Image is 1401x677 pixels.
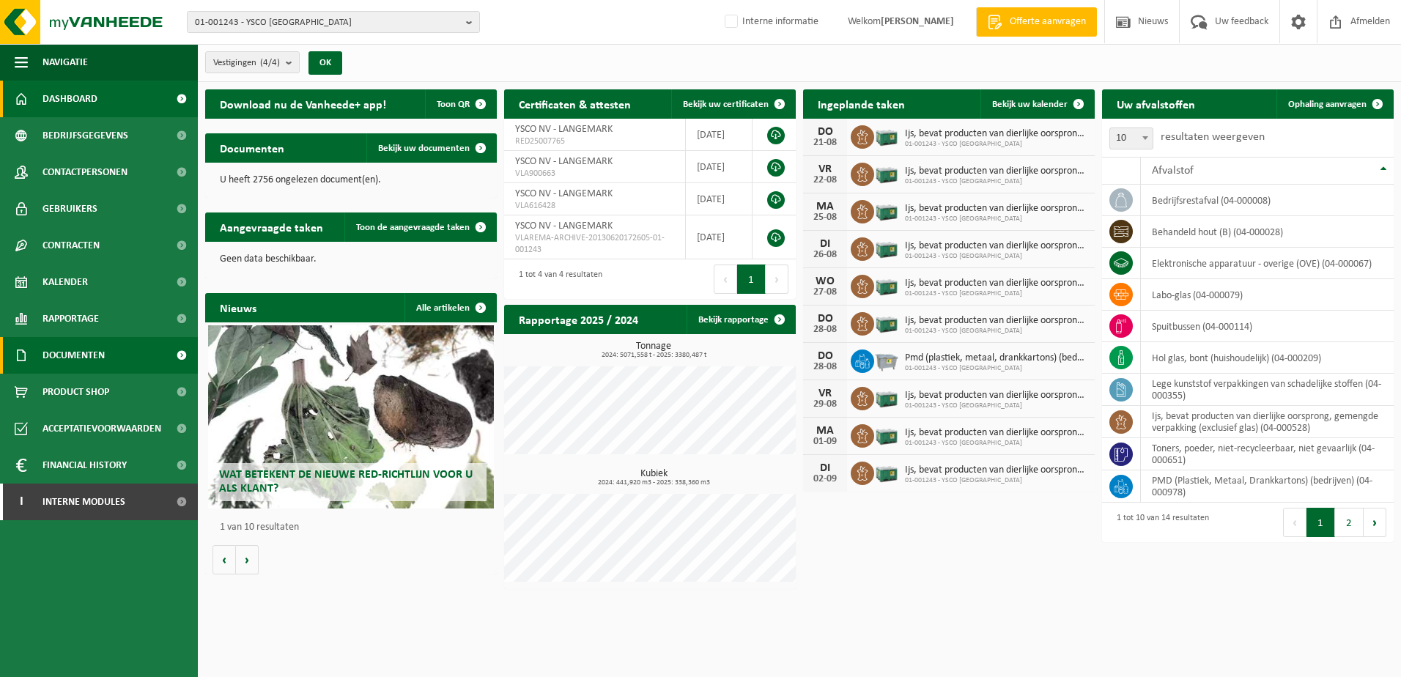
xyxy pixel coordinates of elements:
[905,215,1087,223] span: 01-001243 - YSCO [GEOGRAPHIC_DATA]
[686,119,753,151] td: [DATE]
[42,484,125,520] span: Interne modules
[810,425,840,437] div: MA
[905,390,1087,402] span: Ijs, bevat producten van dierlijke oorsprong, gemengde verpakking (exclusief gla...
[42,447,127,484] span: Financial History
[905,140,1087,149] span: 01-001243 - YSCO [GEOGRAPHIC_DATA]
[1283,508,1306,537] button: Previous
[1102,89,1210,118] h2: Uw afvalstoffen
[187,11,480,33] button: 01-001243 - YSCO [GEOGRAPHIC_DATA]
[714,264,737,294] button: Previous
[980,89,1093,119] a: Bekijk uw kalender
[722,11,818,33] label: Interne informatie
[42,410,161,447] span: Acceptatievoorwaarden
[344,212,495,242] a: Toon de aangevraagde taken
[905,203,1087,215] span: Ijs, bevat producten van dierlijke oorsprong, gemengde verpakking (exclusief gla...
[515,136,674,147] span: RED25007765
[205,133,299,162] h2: Documenten
[205,89,401,118] h2: Download nu de Vanheede+ app!
[366,133,495,163] a: Bekijk uw documenten
[881,16,954,27] strong: [PERSON_NAME]
[810,437,840,447] div: 01-09
[1276,89,1392,119] a: Ophaling aanvragen
[810,313,840,325] div: DO
[992,100,1068,109] span: Bekijk uw kalender
[425,89,495,119] button: Toon QR
[874,273,899,297] img: PB-LB-0680-HPE-GN-01
[515,200,674,212] span: VLA616428
[905,439,1087,448] span: 01-001243 - YSCO [GEOGRAPHIC_DATA]
[803,89,920,118] h2: Ingeplande taken
[1110,128,1153,149] span: 10
[205,51,300,73] button: Vestigingen(4/4)
[810,175,840,185] div: 22-08
[213,52,280,74] span: Vestigingen
[905,289,1087,298] span: 01-001243 - YSCO [GEOGRAPHIC_DATA]
[810,201,840,212] div: MA
[511,263,602,295] div: 1 tot 4 van 4 resultaten
[810,275,840,287] div: WO
[905,177,1087,186] span: 01-001243 - YSCO [GEOGRAPHIC_DATA]
[1141,438,1394,470] td: toners, poeder, niet-recycleerbaar, niet gevaarlijk (04-000651)
[1109,127,1153,149] span: 10
[515,156,613,167] span: YSCO NV - LANGEMARK
[687,305,794,334] a: Bekijk rapportage
[905,402,1087,410] span: 01-001243 - YSCO [GEOGRAPHIC_DATA]
[683,100,769,109] span: Bekijk uw certificaten
[511,479,796,487] span: 2024: 441,920 m3 - 2025: 338,360 m3
[874,459,899,484] img: PB-LB-0680-HPE-GN-01
[810,126,840,138] div: DO
[874,422,899,447] img: PB-LB-0680-HPE-GN-01
[686,215,753,259] td: [DATE]
[515,168,674,180] span: VLA900663
[810,250,840,260] div: 26-08
[905,476,1087,485] span: 01-001243 - YSCO [GEOGRAPHIC_DATA]
[356,223,470,232] span: Toon de aangevraagde taken
[1141,216,1394,248] td: behandeld hout (B) (04-000028)
[1141,311,1394,342] td: spuitbussen (04-000114)
[42,81,97,117] span: Dashboard
[905,427,1087,439] span: Ijs, bevat producten van dierlijke oorsprong, gemengde verpakking (exclusief gla...
[437,100,470,109] span: Toon QR
[905,327,1087,336] span: 01-001243 - YSCO [GEOGRAPHIC_DATA]
[42,264,88,300] span: Kalender
[1161,131,1265,143] label: resultaten weergeven
[219,469,473,495] span: Wat betekent de nieuwe RED-richtlijn voor u als klant?
[42,154,127,190] span: Contactpersonen
[810,474,840,484] div: 02-09
[205,212,338,241] h2: Aangevraagde taken
[308,51,342,75] button: OK
[905,166,1087,177] span: Ijs, bevat producten van dierlijke oorsprong, gemengde verpakking (exclusief gla...
[42,44,88,81] span: Navigatie
[511,341,796,359] h3: Tonnage
[1141,406,1394,438] td: ijs, bevat producten van dierlijke oorsprong, gemengde verpakking (exclusief glas) (04-000528)
[810,350,840,362] div: DO
[810,163,840,175] div: VR
[810,212,840,223] div: 25-08
[1006,15,1090,29] span: Offerte aanvragen
[42,374,109,410] span: Product Shop
[905,128,1087,140] span: Ijs, bevat producten van dierlijke oorsprong, gemengde verpakking (exclusief gla...
[1141,185,1394,216] td: bedrijfsrestafval (04-000008)
[515,232,674,256] span: VLAREMA-ARCHIVE-20130620172605-01-001243
[515,188,613,199] span: YSCO NV - LANGEMARK
[905,278,1087,289] span: Ijs, bevat producten van dierlijke oorsprong, gemengde verpakking (exclusief gla...
[236,545,259,574] button: Volgende
[905,315,1087,327] span: Ijs, bevat producten van dierlijke oorsprong, gemengde verpakking (exclusief gla...
[874,347,899,372] img: WB-2500-GAL-GY-01
[220,254,482,264] p: Geen data beschikbaar.
[504,89,646,118] h2: Certificaten & attesten
[874,198,899,223] img: PB-LB-0680-HPE-GN-01
[766,264,788,294] button: Next
[1141,470,1394,503] td: PMD (Plastiek, Metaal, Drankkartons) (bedrijven) (04-000978)
[404,293,495,322] a: Alle artikelen
[42,337,105,374] span: Documenten
[1141,374,1394,406] td: lege kunststof verpakkingen van schadelijke stoffen (04-000355)
[1288,100,1367,109] span: Ophaling aanvragen
[260,58,280,67] count: (4/4)
[874,123,899,148] img: PB-LB-0680-HPE-GN-01
[515,221,613,232] span: YSCO NV - LANGEMARK
[810,138,840,148] div: 21-08
[976,7,1097,37] a: Offerte aanvragen
[874,160,899,185] img: PB-LB-0680-HPE-GN-01
[208,325,494,508] a: Wat betekent de nieuwe RED-richtlijn voor u als klant?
